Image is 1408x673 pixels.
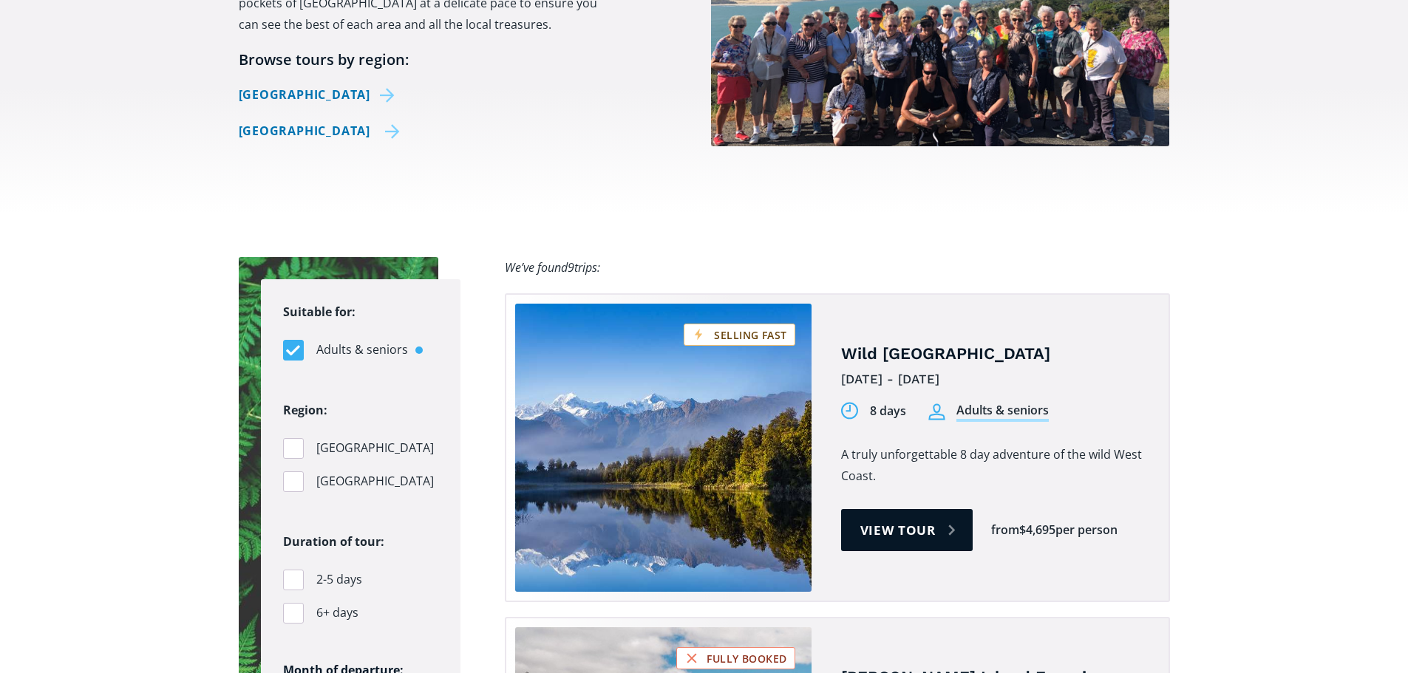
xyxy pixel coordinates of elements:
[991,522,1019,539] div: from
[1055,522,1118,539] div: per person
[841,368,1146,391] div: [DATE] - [DATE]
[841,344,1146,365] h4: Wild [GEOGRAPHIC_DATA]
[316,603,358,623] span: 6+ days
[316,438,434,458] span: [GEOGRAPHIC_DATA]
[283,531,384,553] legend: Duration of tour:
[505,257,600,279] div: We’ve found trips:
[1019,522,1055,539] div: $4,695
[316,340,408,360] span: Adults & seniors
[956,402,1049,422] div: Adults & seniors
[568,259,574,276] span: 9
[880,403,906,420] div: days
[239,84,401,106] a: [GEOGRAPHIC_DATA]
[316,471,434,491] span: [GEOGRAPHIC_DATA]
[239,120,401,142] a: [GEOGRAPHIC_DATA]
[283,301,356,323] legend: Suitable for:
[316,570,362,590] span: 2-5 days
[283,400,327,421] legend: Region:
[870,403,877,420] div: 8
[841,444,1146,487] p: A truly unforgettable 8 day adventure of the wild West Coast.
[841,509,973,551] a: View tour
[239,50,618,69] h6: Browse tours by region:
